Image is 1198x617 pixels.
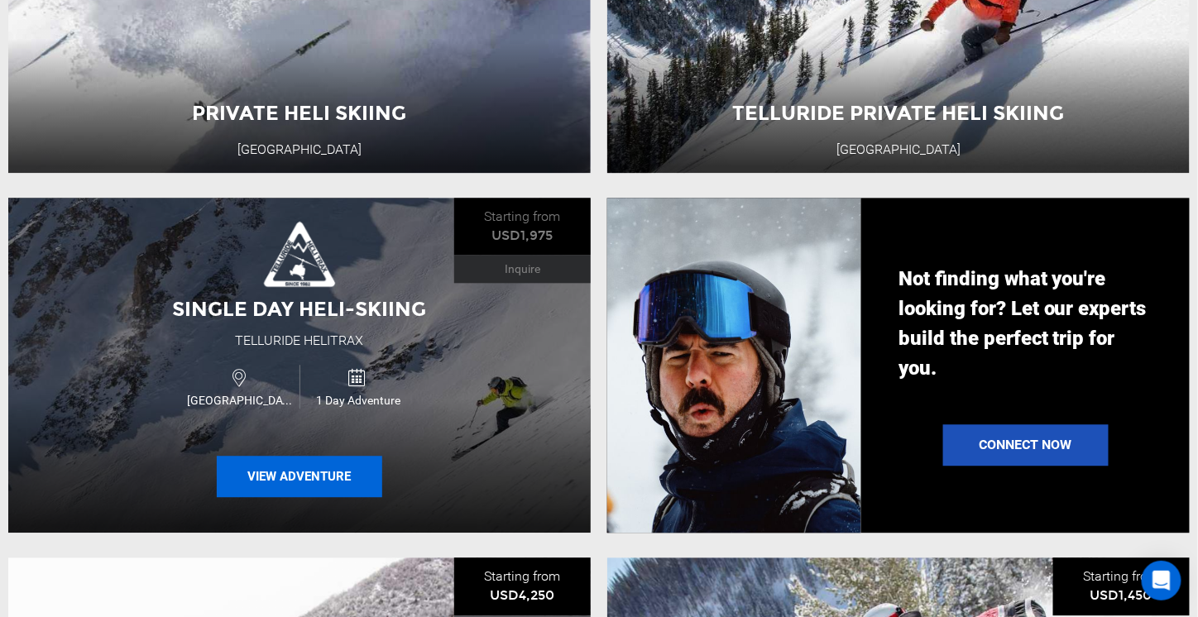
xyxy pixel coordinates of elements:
button: View Adventure [217,456,382,497]
div: Telluride Helitrax [236,332,364,351]
p: Not finding what you're looking for? Let our experts build the perfect trip for you. [898,264,1152,383]
a: Connect Now [943,424,1109,466]
div: Open Intercom Messenger [1142,561,1181,600]
span: Single Day Heli-Skiing [173,297,427,321]
span: 1 Day Adventure [300,392,416,409]
img: images [263,221,336,287]
span: [GEOGRAPHIC_DATA] [183,392,299,409]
